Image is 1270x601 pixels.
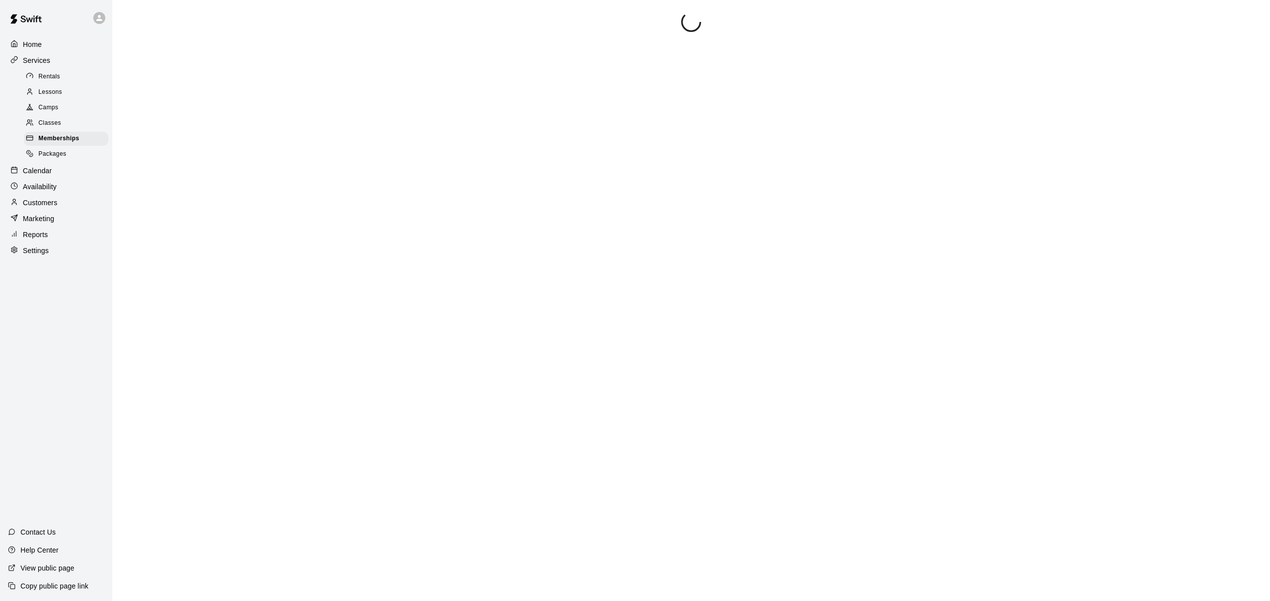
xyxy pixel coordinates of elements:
a: Lessons [24,84,112,100]
p: Help Center [20,545,58,555]
span: Lessons [38,87,62,97]
span: Rentals [38,72,60,82]
div: Packages [24,147,108,161]
p: Customers [23,198,57,208]
a: Memberships [24,131,112,147]
a: Services [8,53,104,68]
p: Calendar [23,166,52,176]
a: Customers [8,195,104,210]
p: View public page [20,563,74,573]
span: Packages [38,149,66,159]
span: Camps [38,103,58,113]
p: Reports [23,230,48,240]
span: Classes [38,118,61,128]
span: Memberships [38,134,79,144]
a: Rentals [24,69,112,84]
p: Services [23,55,50,65]
a: Availability [8,179,104,194]
a: Packages [24,147,112,162]
p: Availability [23,182,57,192]
p: Copy public page link [20,581,88,591]
div: Camps [24,101,108,115]
a: Camps [24,100,112,116]
div: Lessons [24,85,108,99]
div: Classes [24,116,108,130]
p: Marketing [23,214,54,224]
a: Classes [24,116,112,131]
p: Settings [23,246,49,256]
a: Reports [8,227,104,242]
a: Home [8,37,104,52]
div: Memberships [24,132,108,146]
p: Home [23,39,42,49]
a: Settings [8,243,104,258]
p: Contact Us [20,527,56,537]
a: Calendar [8,163,104,178]
a: Marketing [8,211,104,226]
div: Rentals [24,70,108,84]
